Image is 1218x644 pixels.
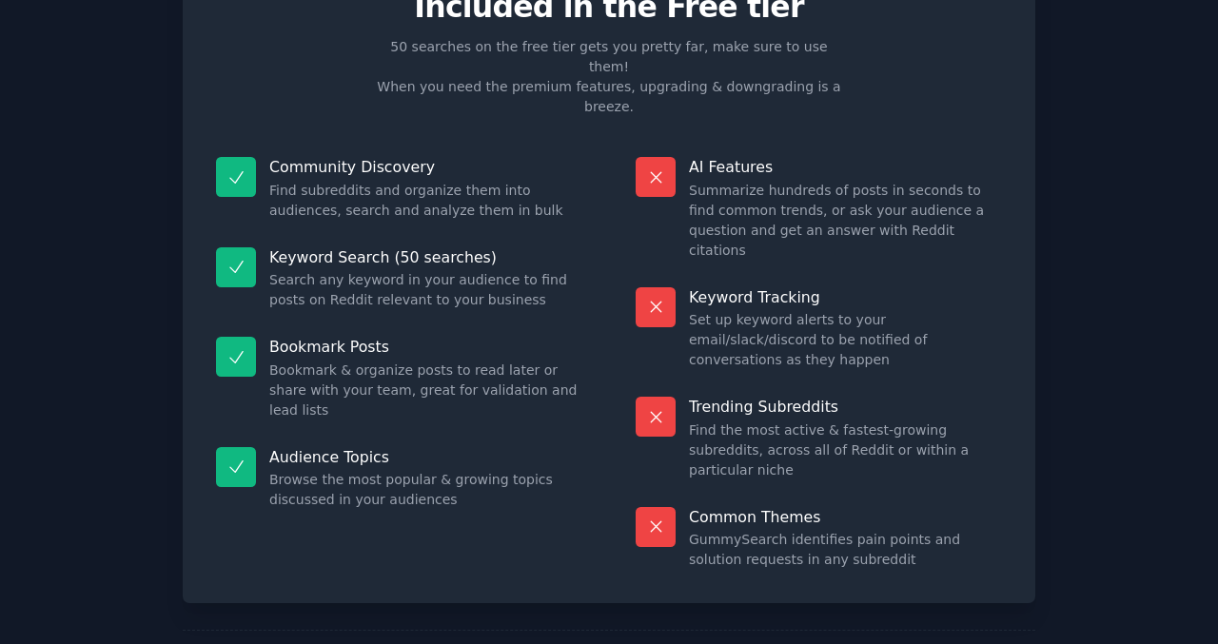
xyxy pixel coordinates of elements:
[369,37,849,117] p: 50 searches on the free tier gets you pretty far, make sure to use them! When you need the premiu...
[689,157,1002,177] p: AI Features
[689,420,1002,480] dd: Find the most active & fastest-growing subreddits, across all of Reddit or within a particular niche
[269,337,582,357] p: Bookmark Posts
[689,507,1002,527] p: Common Themes
[269,157,582,177] p: Community Discovery
[269,181,582,221] dd: Find subreddits and organize them into audiences, search and analyze them in bulk
[269,247,582,267] p: Keyword Search (50 searches)
[269,361,582,420] dd: Bookmark & organize posts to read later or share with your team, great for validation and lead lists
[689,287,1002,307] p: Keyword Tracking
[269,447,582,467] p: Audience Topics
[689,397,1002,417] p: Trending Subreddits
[689,310,1002,370] dd: Set up keyword alerts to your email/slack/discord to be notified of conversations as they happen
[269,270,582,310] dd: Search any keyword in your audience to find posts on Reddit relevant to your business
[689,530,1002,570] dd: GummySearch identifies pain points and solution requests in any subreddit
[269,470,582,510] dd: Browse the most popular & growing topics discussed in your audiences
[689,181,1002,261] dd: Summarize hundreds of posts in seconds to find common trends, or ask your audience a question and...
